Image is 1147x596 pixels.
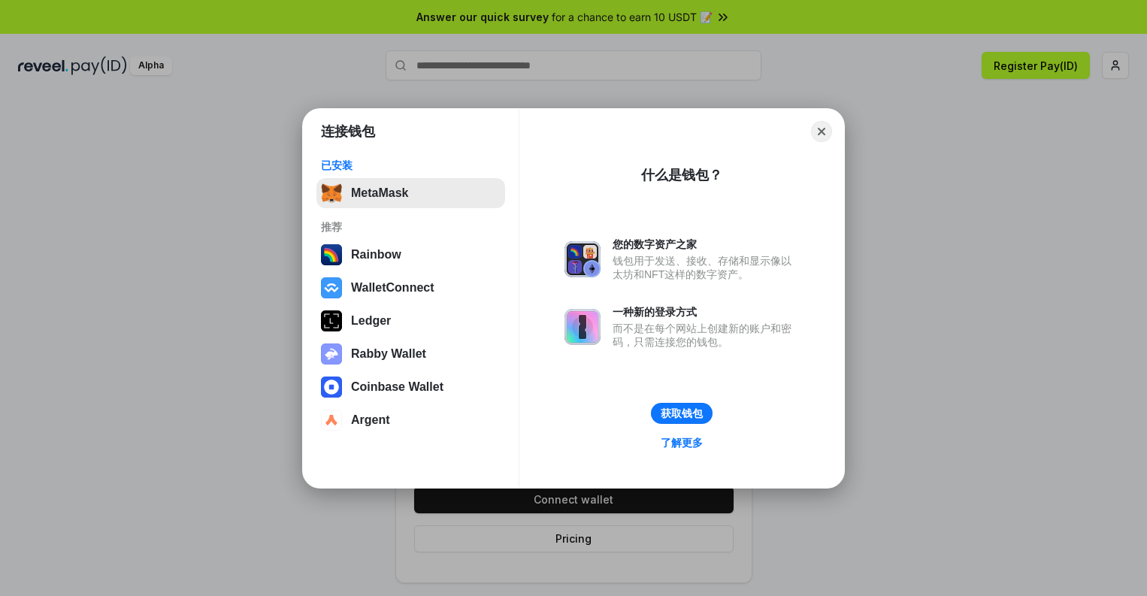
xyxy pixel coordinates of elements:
div: Rabby Wallet [351,347,426,361]
img: svg+xml,%3Csvg%20width%3D%2228%22%20height%3D%2228%22%20viewBox%3D%220%200%2028%2028%22%20fill%3D... [321,277,342,298]
img: svg+xml,%3Csvg%20xmlns%3D%22http%3A%2F%2Fwww.w3.org%2F2000%2Fsvg%22%20fill%3D%22none%22%20viewBox... [564,309,601,345]
img: svg+xml,%3Csvg%20width%3D%22120%22%20height%3D%22120%22%20viewBox%3D%220%200%20120%20120%22%20fil... [321,244,342,265]
button: Rabby Wallet [316,339,505,369]
img: svg+xml,%3Csvg%20xmlns%3D%22http%3A%2F%2Fwww.w3.org%2F2000%2Fsvg%22%20fill%3D%22none%22%20viewBox... [564,241,601,277]
div: 钱包用于发送、接收、存储和显示像以太坊和NFT这样的数字资产。 [613,254,799,281]
div: Rainbow [351,248,401,262]
button: Close [811,121,832,142]
h1: 连接钱包 [321,123,375,141]
div: 已安装 [321,159,501,172]
button: 获取钱包 [651,403,713,424]
img: svg+xml,%3Csvg%20width%3D%2228%22%20height%3D%2228%22%20viewBox%3D%220%200%2028%2028%22%20fill%3D... [321,410,342,431]
img: svg+xml,%3Csvg%20width%3D%2228%22%20height%3D%2228%22%20viewBox%3D%220%200%2028%2028%22%20fill%3D... [321,377,342,398]
img: svg+xml,%3Csvg%20fill%3D%22none%22%20height%3D%2233%22%20viewBox%3D%220%200%2035%2033%22%20width%... [321,183,342,204]
img: svg+xml,%3Csvg%20xmlns%3D%22http%3A%2F%2Fwww.w3.org%2F2000%2Fsvg%22%20fill%3D%22none%22%20viewBox... [321,343,342,365]
div: 了解更多 [661,436,703,449]
button: Ledger [316,306,505,336]
a: 了解更多 [652,433,712,452]
div: WalletConnect [351,281,434,295]
div: 推荐 [321,220,501,234]
div: Argent [351,413,390,427]
div: MetaMask [351,186,408,200]
div: 什么是钱包？ [641,166,722,184]
div: 而不是在每个网站上创建新的账户和密码，只需连接您的钱包。 [613,322,799,349]
div: 一种新的登录方式 [613,305,799,319]
button: Argent [316,405,505,435]
button: Coinbase Wallet [316,372,505,402]
button: MetaMask [316,178,505,208]
div: 获取钱包 [661,407,703,420]
button: Rainbow [316,240,505,270]
div: 您的数字资产之家 [613,237,799,251]
div: Coinbase Wallet [351,380,443,394]
button: WalletConnect [316,273,505,303]
img: svg+xml,%3Csvg%20xmlns%3D%22http%3A%2F%2Fwww.w3.org%2F2000%2Fsvg%22%20width%3D%2228%22%20height%3... [321,310,342,331]
div: Ledger [351,314,391,328]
